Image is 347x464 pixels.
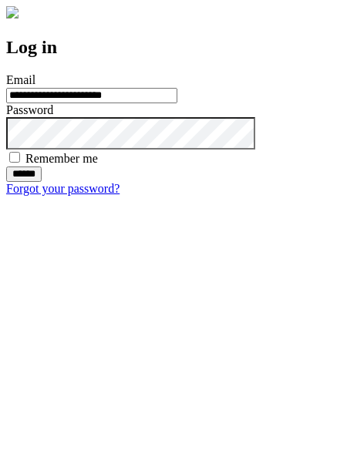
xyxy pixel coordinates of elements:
[6,182,120,195] a: Forgot your password?
[6,6,19,18] img: logo-4e3dc11c47720685a147b03b5a06dd966a58ff35d612b21f08c02c0306f2b779.png
[25,152,98,165] label: Remember me
[6,37,341,58] h2: Log in
[6,103,53,116] label: Password
[6,73,35,86] label: Email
